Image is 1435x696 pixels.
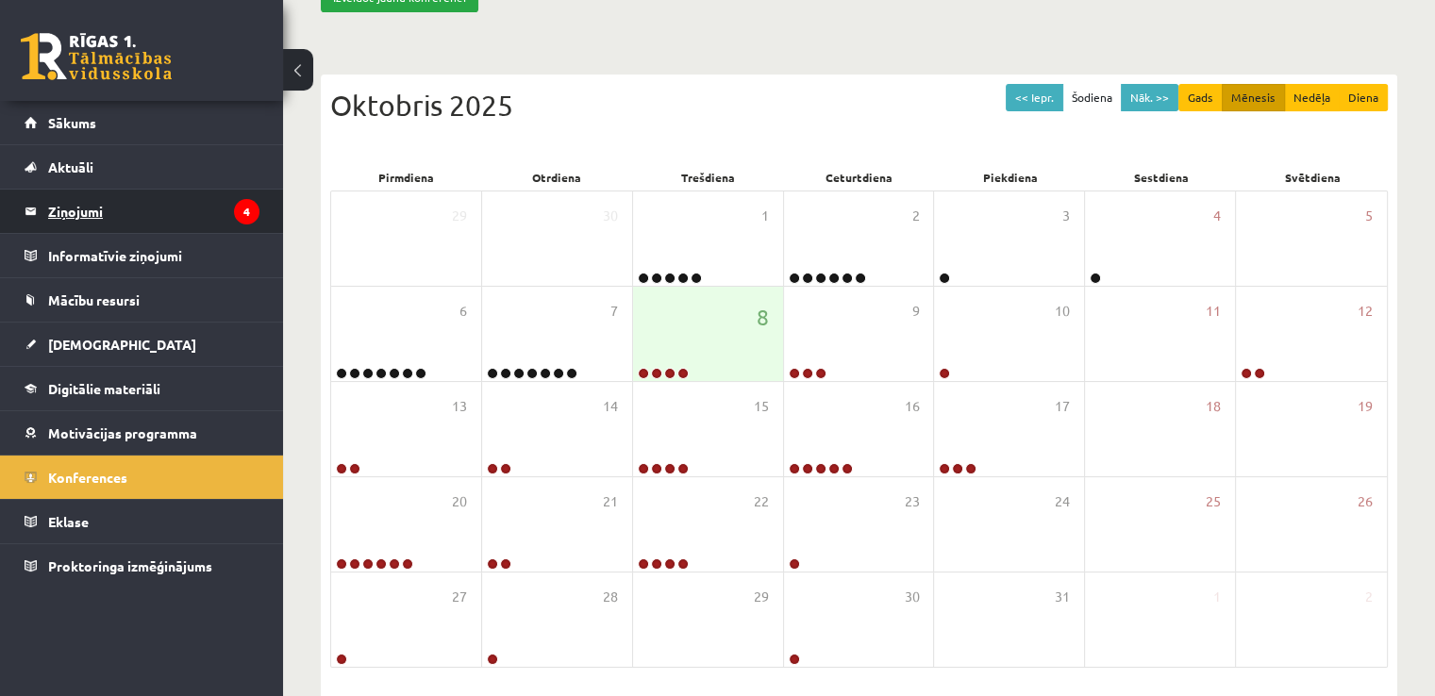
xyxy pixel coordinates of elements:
[25,367,259,410] a: Digitālie materiāli
[48,557,212,574] span: Proktoringa izmēģinājums
[1365,587,1373,607] span: 2
[783,164,934,191] div: Ceturtdiena
[911,301,919,322] span: 9
[48,336,196,353] span: [DEMOGRAPHIC_DATA]
[1055,491,1070,512] span: 24
[48,513,89,530] span: Eklase
[1358,396,1373,417] span: 19
[330,164,481,191] div: Pirmdiena
[1055,396,1070,417] span: 17
[1055,587,1070,607] span: 31
[25,544,259,588] a: Proktoringa izmēģinājums
[904,491,919,512] span: 23
[25,278,259,322] a: Mācību resursi
[1358,491,1373,512] span: 26
[25,456,259,499] a: Konferences
[25,411,259,455] a: Motivācijas programma
[603,396,618,417] span: 14
[904,396,919,417] span: 16
[48,291,140,308] span: Mācību resursi
[48,190,259,233] legend: Ziņojumi
[911,206,919,226] span: 2
[25,234,259,277] a: Informatīvie ziņojumi
[1062,84,1122,111] button: Šodiena
[1365,206,1373,226] span: 5
[459,301,467,322] span: 6
[1237,164,1388,191] div: Svētdiena
[48,424,197,441] span: Motivācijas programma
[1284,84,1340,111] button: Nedēļa
[330,84,1388,126] div: Oktobris 2025
[1206,301,1221,322] span: 11
[1062,206,1070,226] span: 3
[1086,164,1237,191] div: Sestdiena
[48,469,127,486] span: Konferences
[1339,84,1388,111] button: Diena
[452,587,467,607] span: 27
[754,587,769,607] span: 29
[452,396,467,417] span: 13
[757,301,769,333] span: 8
[1213,587,1221,607] span: 1
[234,199,259,224] i: 4
[48,380,160,397] span: Digitālie materiāli
[25,323,259,366] a: [DEMOGRAPHIC_DATA]
[25,500,259,543] a: Eklase
[25,190,259,233] a: Ziņojumi4
[754,491,769,512] span: 22
[603,491,618,512] span: 21
[48,234,259,277] legend: Informatīvie ziņojumi
[48,158,93,175] span: Aktuāli
[1121,84,1178,111] button: Nāk. >>
[21,33,172,80] a: Rīgas 1. Tālmācības vidusskola
[632,164,783,191] div: Trešdiena
[1358,301,1373,322] span: 12
[603,587,618,607] span: 28
[1206,396,1221,417] span: 18
[904,587,919,607] span: 30
[1206,491,1221,512] span: 25
[1213,206,1221,226] span: 4
[25,101,259,144] a: Sākums
[603,206,618,226] span: 30
[1055,301,1070,322] span: 10
[25,145,259,189] a: Aktuāli
[481,164,632,191] div: Otrdiena
[761,206,769,226] span: 1
[610,301,618,322] span: 7
[1222,84,1285,111] button: Mēnesis
[935,164,1086,191] div: Piekdiena
[452,491,467,512] span: 20
[48,114,96,131] span: Sākums
[452,206,467,226] span: 29
[1178,84,1223,111] button: Gads
[754,396,769,417] span: 15
[1006,84,1063,111] button: << Iepr.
